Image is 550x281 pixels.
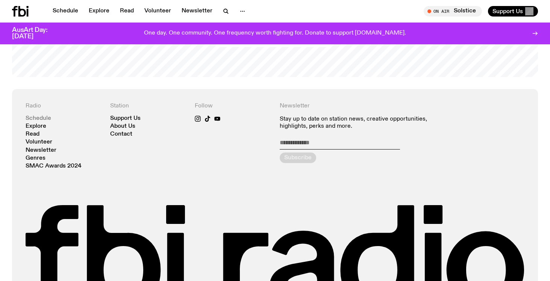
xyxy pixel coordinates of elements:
a: Genres [26,156,45,161]
h4: Follow [195,103,270,110]
a: Schedule [26,116,51,121]
h3: AusArt Day: [DATE] [12,27,60,40]
button: On AirSolstice [424,6,482,17]
a: Read [115,6,138,17]
a: Contact [110,131,132,137]
h4: Station [110,103,186,110]
button: Subscribe [280,153,316,163]
a: Newsletter [177,6,217,17]
a: About Us [110,124,135,129]
a: Explore [84,6,114,17]
p: One day. One community. One frequency worth fighting for. Donate to support [DOMAIN_NAME]. [144,30,406,37]
h4: Newsletter [280,103,440,110]
a: SMAC Awards 2024 [26,163,82,169]
a: Explore [26,124,46,129]
a: Read [26,131,39,137]
span: Support Us [492,8,523,15]
h4: Radio [26,103,101,110]
a: Support Us [110,116,141,121]
a: Volunteer [140,6,176,17]
p: Stay up to date on station news, creative opportunities, highlights, perks and more. [280,116,440,130]
a: Newsletter [26,148,56,153]
a: Schedule [48,6,83,17]
button: Support Us [488,6,538,17]
a: Volunteer [26,139,52,145]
